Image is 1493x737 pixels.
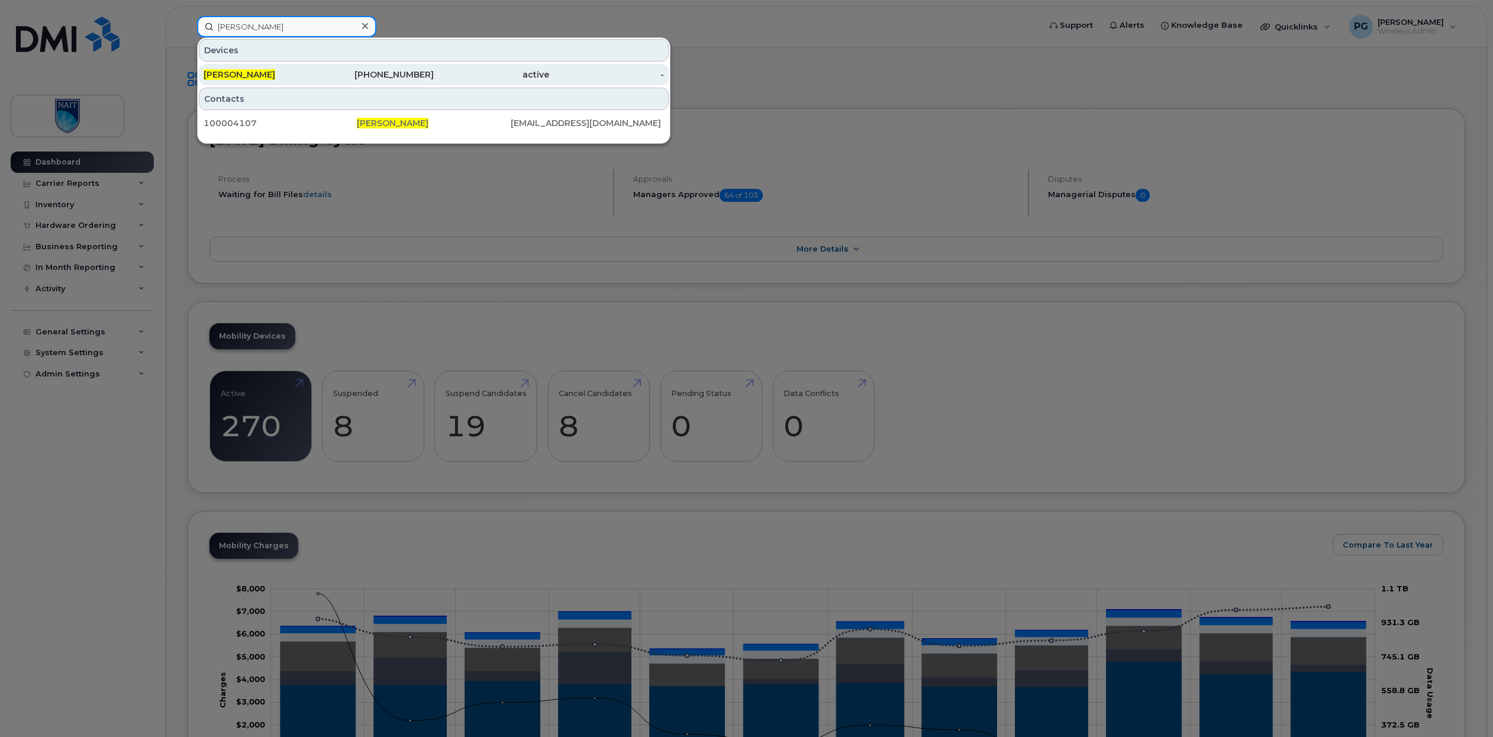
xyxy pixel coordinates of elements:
div: - [549,69,665,81]
a: [PERSON_NAME][PHONE_NUMBER]active- [199,64,669,85]
div: [PHONE_NUMBER] [319,69,434,81]
span: [PERSON_NAME] [357,118,428,128]
div: active [434,69,549,81]
div: Contacts [199,88,669,110]
a: 100004107[PERSON_NAME][EMAIL_ADDRESS][DOMAIN_NAME] [199,112,669,134]
span: [PERSON_NAME] [204,69,275,80]
div: 100004107 [204,117,357,129]
div: [EMAIL_ADDRESS][DOMAIN_NAME] [511,117,664,129]
div: Devices [199,39,669,62]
